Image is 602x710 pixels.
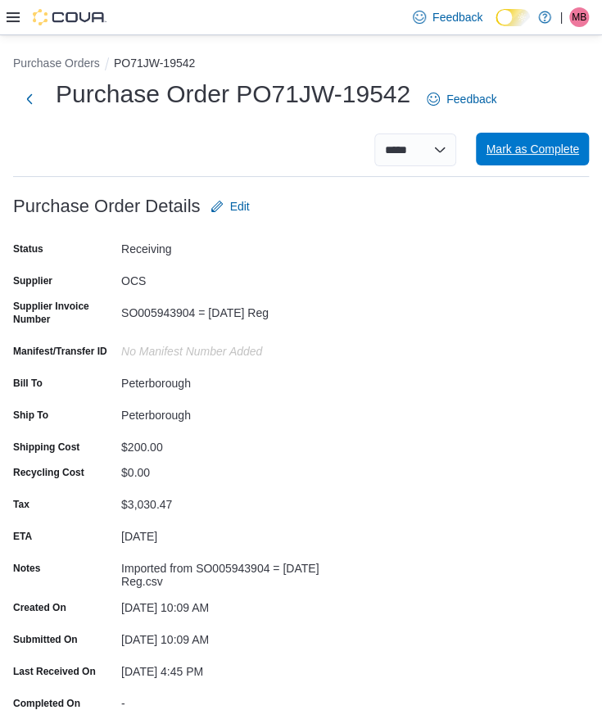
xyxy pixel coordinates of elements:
[114,57,195,70] button: PO71JW-19542
[496,9,530,26] input: Dark Mode
[230,198,250,215] span: Edit
[486,141,579,157] span: Mark as Complete
[406,1,489,34] a: Feedback
[121,268,341,287] div: OCS
[13,197,201,216] h3: Purchase Order Details
[13,498,29,511] label: Tax
[121,658,341,678] div: [DATE] 4:45 PM
[121,491,341,511] div: $3,030.47
[559,7,563,27] p: |
[13,242,43,256] label: Status
[13,441,79,454] label: Shipping Cost
[496,26,496,27] span: Dark Mode
[476,133,589,165] button: Mark as Complete
[33,9,106,25] img: Cova
[446,91,496,107] span: Feedback
[204,190,256,223] button: Edit
[121,459,341,479] div: $0.00
[121,595,341,614] div: [DATE] 10:09 AM
[13,665,96,678] label: Last Received On
[13,466,84,479] label: Recycling Cost
[121,626,341,646] div: [DATE] 10:09 AM
[121,690,341,710] div: -
[121,236,341,256] div: Receiving
[56,78,410,111] h1: Purchase Order PO71JW-19542
[121,523,341,543] div: [DATE]
[121,300,341,319] div: SO005943904 = [DATE] Reg
[13,300,115,326] label: Supplier Invoice Number
[13,601,66,614] label: Created On
[13,83,46,115] button: Next
[121,555,341,588] div: Imported from SO005943904 = [DATE] Reg.csv
[121,434,341,454] div: $200.00
[572,7,586,27] span: MB
[432,9,482,25] span: Feedback
[121,402,341,422] div: Peterborough
[13,562,40,575] label: Notes
[13,409,48,422] label: Ship To
[121,338,341,358] div: No Manifest Number added
[13,57,100,70] button: Purchase Orders
[121,370,341,390] div: Peterborough
[13,697,80,710] label: Completed On
[13,345,107,358] label: Manifest/Transfer ID
[569,7,589,27] div: Matty Buchan
[13,55,589,75] nav: An example of EuiBreadcrumbs
[13,530,32,543] label: ETA
[13,377,43,390] label: Bill To
[420,83,503,115] a: Feedback
[13,633,78,646] label: Submitted On
[13,274,52,287] label: Supplier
